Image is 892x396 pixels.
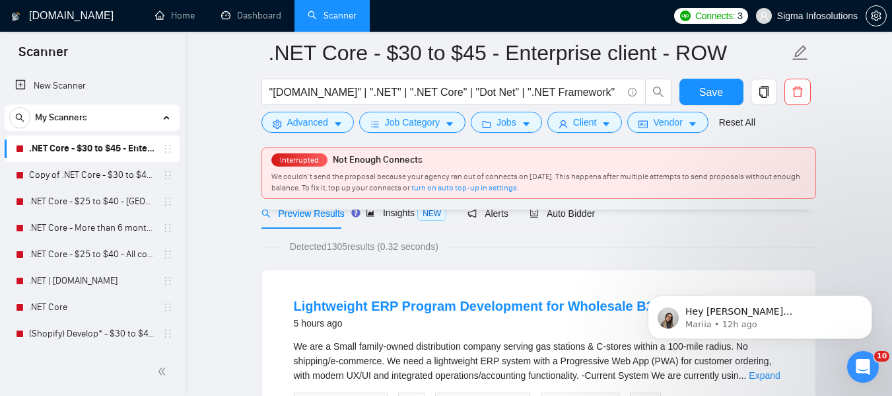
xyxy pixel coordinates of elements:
[417,206,446,221] span: NEW
[467,209,477,218] span: notification
[645,79,671,105] button: search
[333,119,343,129] span: caret-down
[273,119,282,129] span: setting
[738,9,743,23] span: 3
[15,73,169,99] a: New Scanner
[29,294,154,321] a: .NET Core
[784,79,811,105] button: delete
[522,119,531,129] span: caret-down
[751,86,776,98] span: copy
[294,299,726,313] a: Lightweight ERP Program Development for Wholesale B2B Business
[5,73,180,99] li: New Scanner
[847,351,879,383] iframe: Intercom live chat
[162,249,173,260] span: holder
[699,84,723,100] span: Save
[792,44,809,61] span: edit
[559,119,568,129] span: user
[8,42,79,70] span: Scanner
[366,208,446,218] span: Insights
[29,188,154,215] a: .NET Core - $25 to $40 - [GEOGRAPHIC_DATA] and [GEOGRAPHIC_DATA]
[271,172,800,192] span: We couldn’t send the proposal because your agency ran out of connects on [DATE]. This happens aft...
[29,321,154,347] a: (Shopify) Develop* - $30 to $45 Enterprise
[445,119,454,129] span: caret-down
[9,107,30,128] button: search
[269,36,789,69] input: Scanner name...
[628,268,892,360] iframe: Intercom notifications message
[261,112,354,133] button: settingAdvancedcaret-down
[162,196,173,207] span: holder
[749,370,780,381] a: Expand
[471,112,542,133] button: folderJobscaret-down
[162,143,173,154] span: holder
[294,315,726,331] div: 5 hours ago
[29,136,154,162] a: .NET Core - $30 to $45 - Enterprise client - ROW
[162,223,173,233] span: holder
[261,209,271,218] span: search
[162,302,173,313] span: holder
[785,86,810,98] span: delete
[679,79,743,105] button: Save
[759,11,769,20] span: user
[366,208,375,218] span: area-chart
[162,170,173,180] span: holder
[751,79,777,105] button: copy
[646,86,671,98] span: search
[688,119,697,129] span: caret-down
[10,113,30,122] span: search
[276,155,323,165] span: Interrupted
[719,115,755,130] a: Reset All
[866,11,887,21] a: setting
[547,112,623,133] button: userClientcaret-down
[162,329,173,339] span: holder
[29,347,154,374] a: (Shopify) (Develop*) - $25 to $40 - [GEOGRAPHIC_DATA] and Ocenia
[29,268,154,294] a: .NET | [DOMAIN_NAME]
[29,162,154,188] a: Copy of .NET Core - $30 to $45 - Enterprise client - ROW
[261,208,345,219] span: Preview Results
[573,115,597,130] span: Client
[874,351,889,362] span: 10
[350,207,362,219] div: Tooltip anchor
[627,112,708,133] button: idcardVendorcaret-down
[162,276,173,286] span: holder
[866,5,887,26] button: setting
[497,115,516,130] span: Jobs
[628,88,636,97] span: info-circle
[359,112,465,133] button: barsJob Categorycaret-down
[281,239,448,254] span: Detected 1305 results (0.32 seconds)
[308,10,357,21] a: searchScanner
[333,154,423,165] span: Not Enough Connects
[287,115,328,130] span: Advanced
[35,104,87,131] span: My Scanners
[29,215,154,241] a: .NET Core - More than 6 months of work
[385,115,440,130] span: Job Category
[638,119,648,129] span: idcard
[653,115,682,130] span: Vendor
[294,339,784,383] div: We are a Small family-owned distribution company serving gas stations & C-stores within a 100-mil...
[482,119,491,129] span: folder
[11,6,20,27] img: logo
[530,208,595,219] span: Auto Bidder
[530,209,539,218] span: robot
[680,11,691,21] img: upwork-logo.png
[467,208,508,219] span: Alerts
[370,119,380,129] span: bars
[221,10,281,21] a: dashboardDashboard
[739,370,747,381] span: ...
[29,241,154,268] a: .NET Core - $25 to $40 - All continents
[157,365,170,378] span: double-left
[866,11,886,21] span: setting
[411,183,519,192] a: turn on auto top-up in settings.
[155,10,195,21] a: homeHome
[695,9,735,23] span: Connects:
[601,119,611,129] span: caret-down
[269,84,622,100] input: Search Freelance Jobs...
